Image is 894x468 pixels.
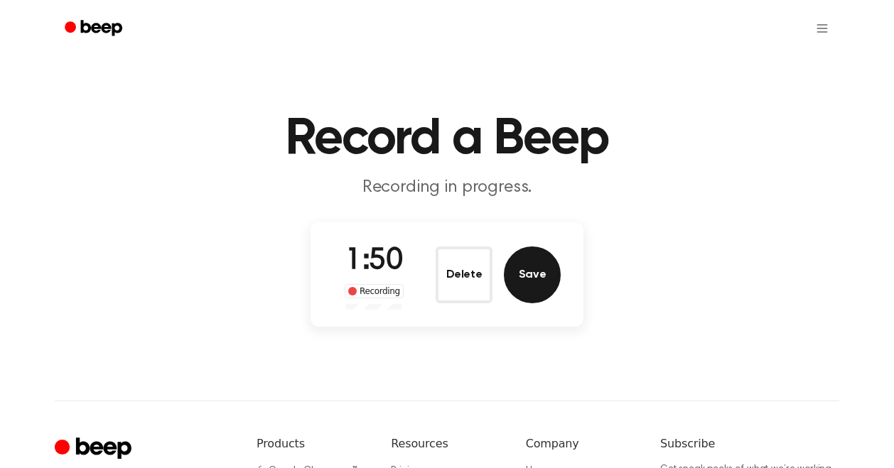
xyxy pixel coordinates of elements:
button: Save Audio Record [504,246,561,303]
h6: Subscribe [660,435,839,452]
div: Recording [345,284,404,298]
a: Beep [55,15,135,43]
h6: Products [257,435,368,452]
button: Open menu [805,11,839,45]
p: Recording in progress. [174,176,720,200]
span: 1:50 [345,246,402,276]
h1: Record a Beep [83,114,811,165]
h6: Resources [391,435,502,452]
h6: Company [526,435,637,452]
button: Delete Audio Record [436,246,492,303]
a: Cruip [55,435,135,463]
